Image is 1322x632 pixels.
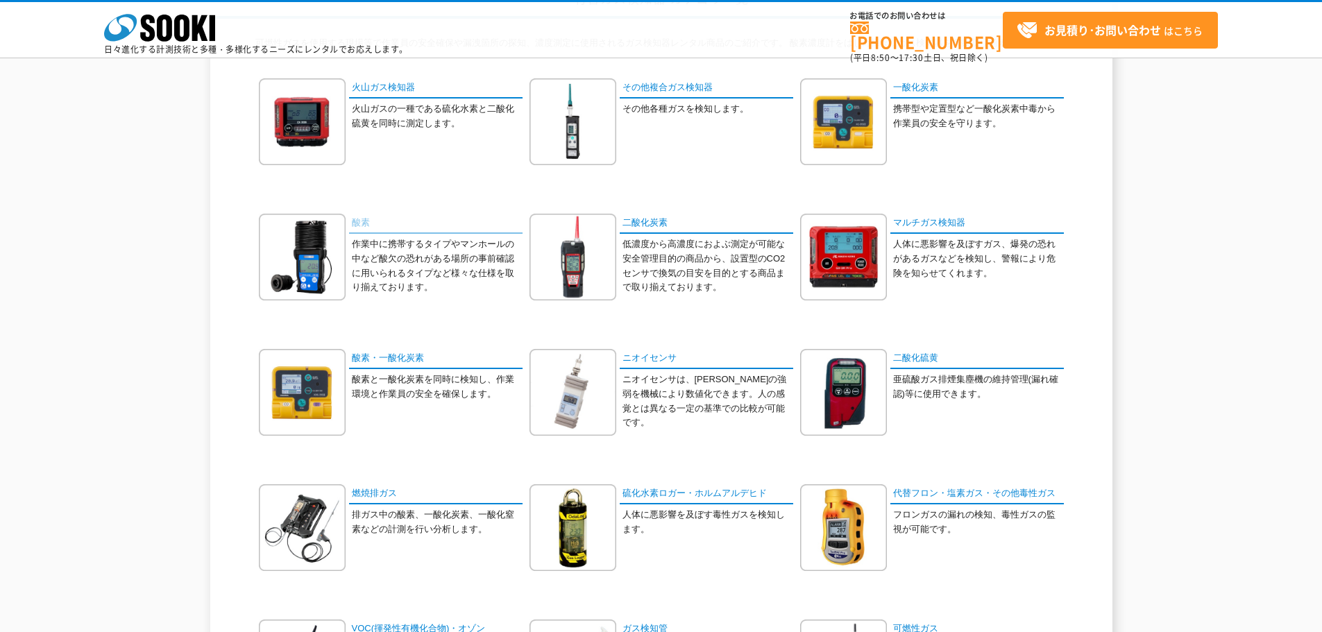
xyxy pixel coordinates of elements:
[890,214,1064,234] a: マルチガス検知器
[259,214,346,300] img: 酸素
[622,102,793,117] p: その他各種ガスを検知します。
[349,349,523,369] a: 酸素・一酸化炭素
[893,373,1064,402] p: 亜硫酸ガス排煙集塵機の維持管理(漏れ確認)等に使用できます。
[352,102,523,131] p: 火山ガスの一種である硫化水素と二酸化硫黄を同時に測定します。
[899,51,924,64] span: 17:30
[529,349,616,436] img: ニオイセンサ
[800,78,887,165] img: 一酸化炭素
[620,78,793,99] a: その他複合ガス検知器
[529,484,616,571] img: 硫化水素ロガー・ホルムアルデヒド
[893,508,1064,537] p: フロンガスの漏れの検知、毒性ガスの監視が可能です。
[893,237,1064,280] p: 人体に悪影響を及ぼすガス、爆発の恐れがあるガスなどを検知し、警報により危険を知らせてくれます。
[850,12,1003,20] span: お電話でのお問い合わせは
[890,484,1064,504] a: 代替フロン・塩素ガス・その他毒性ガス
[104,45,408,53] p: 日々進化する計測技術と多種・多様化するニーズにレンタルでお応えします。
[620,349,793,369] a: ニオイセンサ
[800,214,887,300] img: マルチガス検知器
[349,214,523,234] a: 酸素
[893,102,1064,131] p: 携帯型や定置型など一酸化炭素中毒から作業員の安全を守ります。
[352,373,523,402] p: 酸素と一酸化炭素を同時に検知し、作業環境と作業員の安全を確保します。
[529,214,616,300] img: 二酸化炭素
[622,508,793,537] p: 人体に悪影響を及ぼす毒性ガスを検知します。
[352,237,523,295] p: 作業中に携帯するタイプやマンホールの中など酸欠の恐れがある場所の事前確認に用いられるタイプなど様々な仕様を取り揃えております。
[620,484,793,504] a: 硫化水素ロガー・ホルムアルデヒド
[871,51,890,64] span: 8:50
[1044,22,1161,38] strong: お見積り･お問い合わせ
[349,484,523,504] a: 燃焼排ガス
[1017,20,1203,41] span: はこちら
[890,78,1064,99] a: 一酸化炭素
[1003,12,1218,49] a: お見積り･お問い合わせはこちら
[529,78,616,165] img: その他複合ガス検知器
[890,349,1064,369] a: 二酸化硫黄
[352,508,523,537] p: 排ガス中の酸素、一酸化炭素、一酸化窒素などの計測を行い分析します。
[622,373,793,430] p: ニオイセンサは、[PERSON_NAME]の強弱を機械により数値化できます。人の感覚とは異なる一定の基準での比較が可能です。
[622,237,793,295] p: 低濃度から高濃度におよぶ測定が可能な安全管理目的の商品から、設置型のCO2センサで換気の目安を目的とする商品まで取り揃えております。
[800,484,887,571] img: 代替フロン・塩素ガス・その他毒性ガス
[259,78,346,165] img: 火山ガス検知器
[259,484,346,571] img: 燃焼排ガス
[259,349,346,436] img: 酸素・一酸化炭素
[800,349,887,436] img: 二酸化硫黄
[850,51,988,64] span: (平日 ～ 土日、祝日除く)
[620,214,793,234] a: 二酸化炭素
[349,78,523,99] a: 火山ガス検知器
[850,22,1003,50] a: [PHONE_NUMBER]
